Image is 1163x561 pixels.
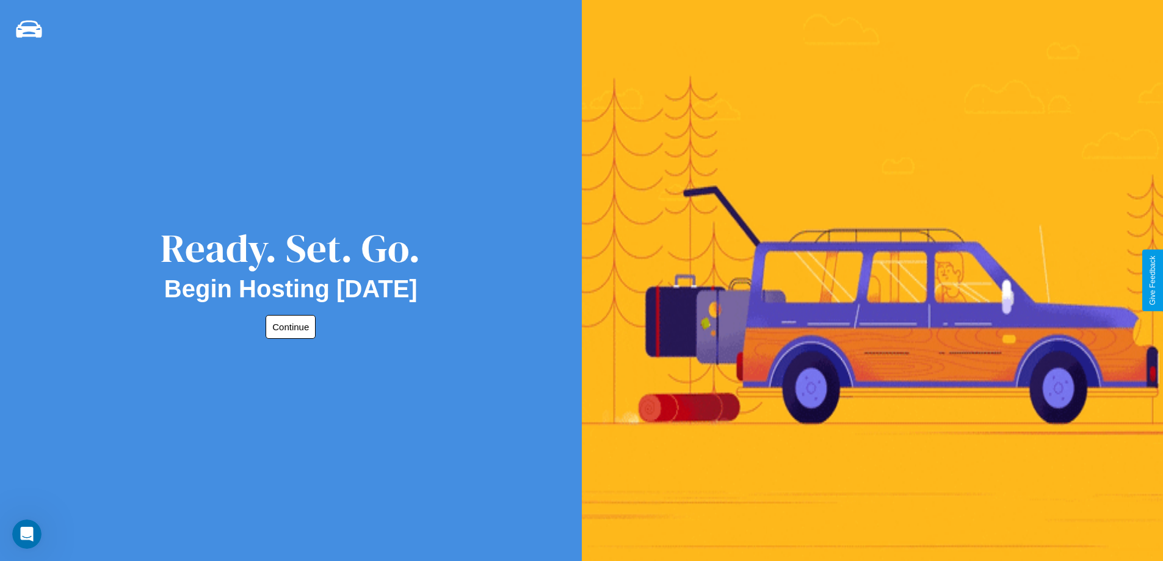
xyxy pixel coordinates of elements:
div: Give Feedback [1148,256,1157,305]
div: Ready. Set. Go. [161,221,421,275]
button: Continue [266,315,316,339]
iframe: Intercom live chat [12,519,42,549]
h2: Begin Hosting [DATE] [164,275,418,303]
